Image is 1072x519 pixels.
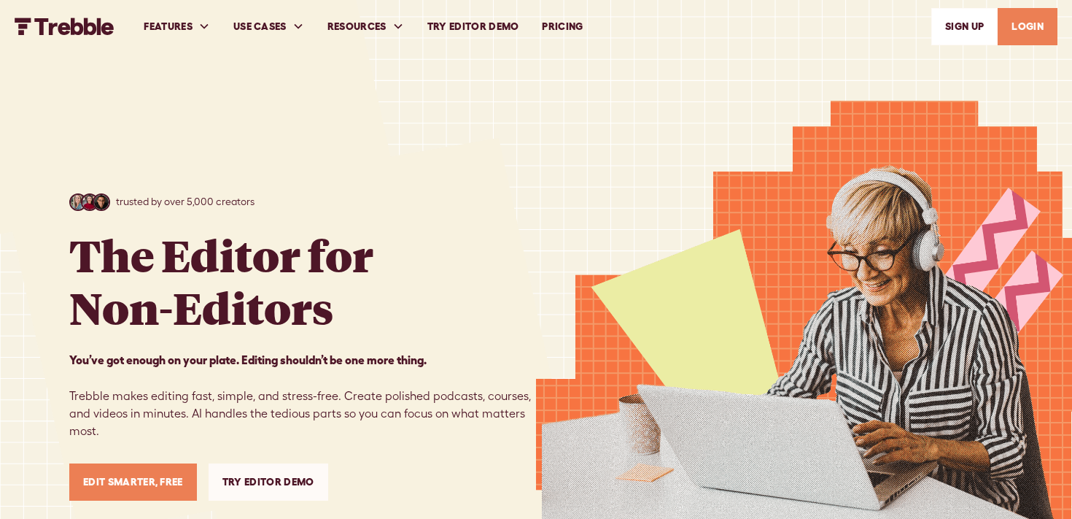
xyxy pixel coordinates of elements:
div: FEATURES [144,19,193,34]
a: LOGIN [998,8,1057,45]
a: Edit Smarter, Free [69,464,197,501]
div: USE CASES [222,1,316,52]
div: USE CASES [233,19,287,34]
strong: You’ve got enough on your plate. Editing shouldn’t be one more thing. ‍ [69,353,427,366]
a: Try Editor Demo [416,1,531,52]
div: FEATURES [132,1,222,52]
p: Trebble makes editing fast, simple, and stress-free. Create polished podcasts, courses, and video... [69,351,536,440]
a: SIGn UP [931,8,998,45]
a: PRICING [530,1,594,52]
a: home [15,18,114,35]
div: RESOURCES [316,1,416,52]
div: RESOURCES [327,19,387,34]
p: trusted by over 5,000 creators [116,194,255,209]
h1: The Editor for Non-Editors [69,228,373,334]
img: Trebble FM Logo [15,18,114,35]
a: Try Editor Demo [209,464,328,501]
